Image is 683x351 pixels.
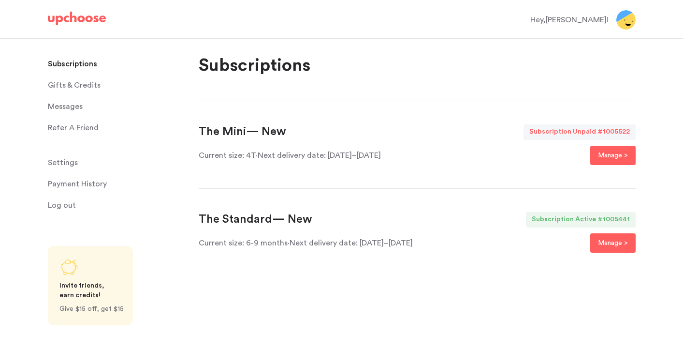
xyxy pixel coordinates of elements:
div: Subscription Active [526,212,597,228]
a: Settings [48,153,187,172]
span: Current size: [199,152,246,159]
span: Messages [48,97,83,116]
div: # 1005522 [597,124,636,140]
span: Gifts & Credits [48,76,101,95]
p: Subscriptions [48,54,97,74]
div: The Standard — New [199,212,312,228]
p: Payment History [48,174,107,194]
a: Gifts & Credits [48,76,187,95]
a: Log out [48,196,187,215]
p: Subscriptions [199,54,636,77]
a: Subscriptions [48,54,187,74]
div: The Mini — New [199,124,286,140]
span: 6-9 months [199,239,288,247]
span: · Next delivery date: [DATE]–[DATE] [256,152,381,159]
a: Messages [48,97,187,116]
a: Payment History [48,174,187,194]
button: Manage > [590,146,636,165]
span: Current size: [199,239,246,247]
span: Settings [48,153,78,172]
p: Manage > [598,237,628,249]
span: 4T [199,152,256,159]
p: Refer A Friend [48,118,99,137]
div: Subscription Unpaid [523,124,597,140]
span: Log out [48,196,76,215]
button: Manage > [590,233,636,253]
img: UpChoose [48,12,106,25]
a: UpChoose [48,12,106,30]
span: · Next delivery date: [DATE]–[DATE] [288,239,413,247]
a: Share UpChoose [48,246,133,325]
div: # 1005441 [597,212,636,228]
div: Hey, [PERSON_NAME] ! [530,14,609,26]
a: Refer A Friend [48,118,187,137]
p: Manage > [598,150,628,161]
